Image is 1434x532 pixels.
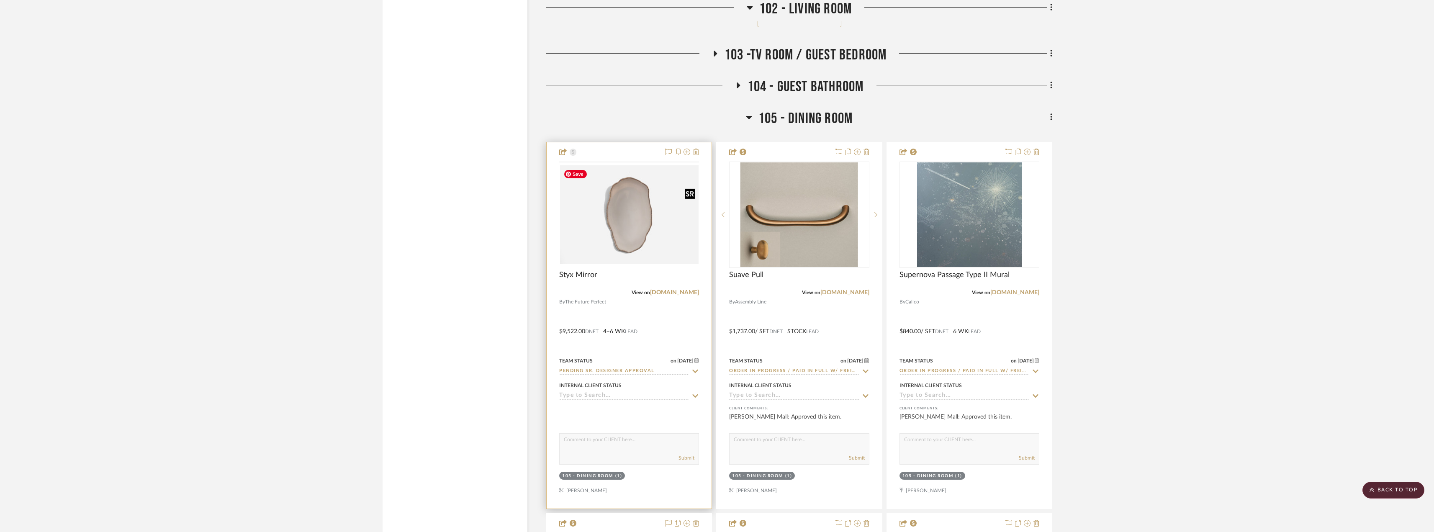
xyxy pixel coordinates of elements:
div: 105 - DINING ROOM [732,473,783,479]
span: By [899,298,905,306]
div: Team Status [899,357,933,365]
input: Type to Search… [899,368,1029,375]
span: The Future Perfect [565,298,606,306]
input: Type to Search… [729,368,859,375]
span: on [840,358,846,363]
button: Submit [849,454,865,462]
button: Submit [1019,454,1035,462]
div: Team Status [559,357,593,365]
div: 105 - DINING ROOM [562,473,613,479]
div: 0 [730,162,869,267]
a: [DOMAIN_NAME] [820,290,869,296]
span: Supernova Passage Type II Mural [899,270,1010,280]
div: Team Status [729,357,763,365]
span: By [729,298,735,306]
span: [DATE] [676,358,694,364]
span: on [671,358,676,363]
a: [DOMAIN_NAME] [990,290,1039,296]
span: Save [564,170,587,178]
input: Type to Search… [559,392,689,400]
div: Internal Client Status [729,382,792,389]
span: Suave Pull [729,270,763,280]
div: [PERSON_NAME] Mall: Approved this item. [729,413,869,429]
span: Styx Mirror [559,270,597,280]
scroll-to-top-button: BACK TO TOP [1362,482,1424,499]
img: Supernova Passage Type II Mural [917,162,1022,267]
input: Type to Search… [899,392,1029,400]
span: [DATE] [1017,358,1035,364]
div: 0 [560,162,699,267]
div: (1) [955,473,962,479]
img: Suave Pull [740,162,858,267]
div: Internal Client Status [559,382,622,389]
span: [DATE] [846,358,864,364]
a: [DOMAIN_NAME] [650,290,699,296]
span: on [1011,358,1017,363]
div: (1) [615,473,622,479]
span: 104 - GUEST BATHROOM [748,78,864,96]
span: 105 - DINING ROOM [758,110,853,128]
div: [PERSON_NAME] Mall: Approved this item. [899,413,1039,429]
span: View on [972,290,990,295]
button: Submit [678,454,694,462]
span: View on [632,290,650,295]
input: Type to Search… [559,368,689,375]
span: View on [802,290,820,295]
span: By [559,298,565,306]
input: Type to Search… [729,392,859,400]
span: Calico [905,298,919,306]
span: 103 -TV ROOM / GUEST BEDROOM [725,46,887,64]
div: 105 - DINING ROOM [902,473,953,479]
span: Assembly Line [735,298,766,306]
div: (1) [785,473,792,479]
div: Internal Client Status [899,382,962,389]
